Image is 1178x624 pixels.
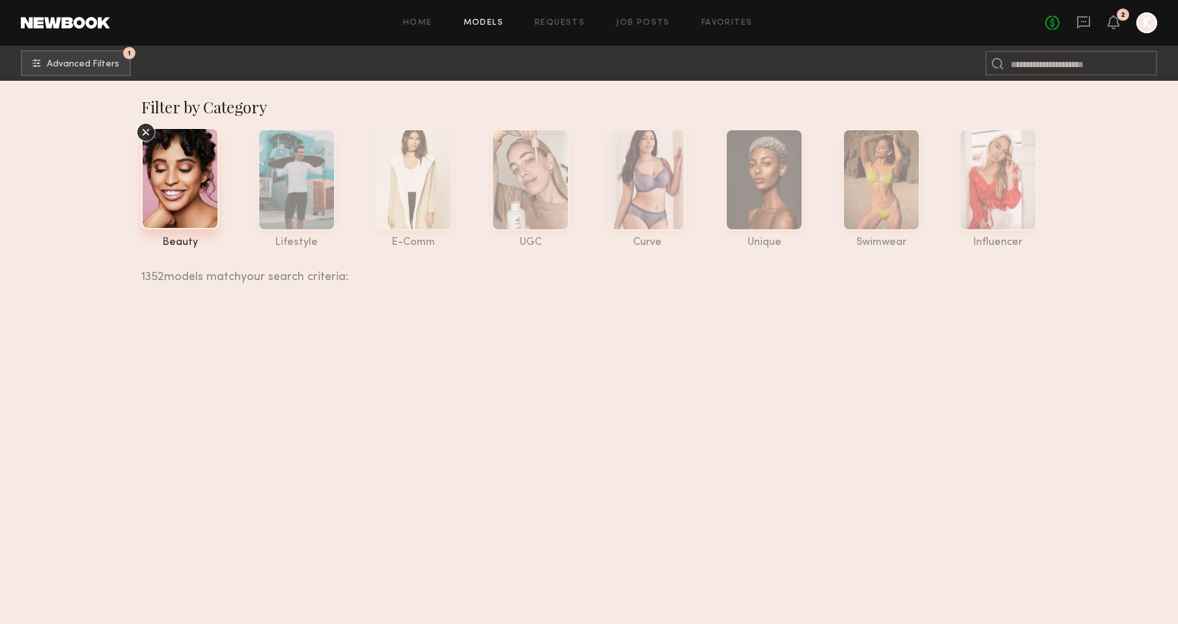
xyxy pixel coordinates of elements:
div: Filter by Category [141,96,1037,117]
span: Advanced Filters [47,60,119,69]
div: curve [609,237,686,248]
a: Models [464,19,503,27]
div: unique [725,237,803,248]
a: Favorites [701,19,753,27]
a: K [1136,12,1157,33]
div: swimwear [843,237,920,248]
div: lifestyle [258,237,335,248]
div: 1352 models match your search criteria: [141,256,1026,283]
div: 2 [1121,12,1125,19]
div: UGC [492,237,569,248]
a: Requests [535,19,585,27]
a: Home [403,19,432,27]
div: e-comm [375,237,453,248]
div: beauty [141,237,219,248]
a: Job Posts [616,19,670,27]
div: influencer [959,237,1037,248]
span: 1 [128,50,131,56]
button: 1Advanced Filters [21,50,131,76]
